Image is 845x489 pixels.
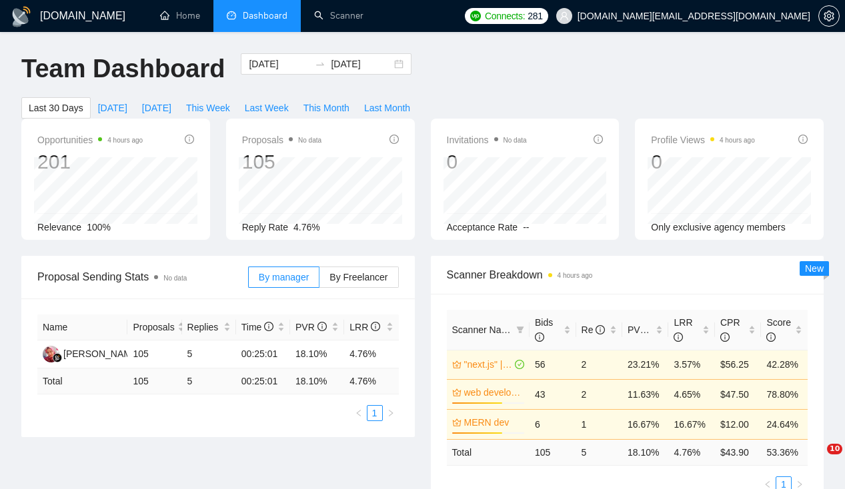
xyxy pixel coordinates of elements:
td: 105 [530,439,576,465]
span: Connects: [485,9,525,23]
td: $56.25 [715,350,761,379]
h1: Team Dashboard [21,53,225,85]
span: info-circle [674,332,683,342]
span: This Week [186,101,230,115]
span: filter [514,320,527,340]
span: Reply Rate [242,222,288,233]
input: Start date [249,57,309,71]
td: 42.28% [761,350,808,379]
span: Replies [187,320,221,334]
span: Dashboard [243,10,287,21]
time: 4 hours ago [107,137,143,144]
th: Proposals [127,314,181,340]
td: $ 43.90 [715,439,761,465]
span: LRR [674,317,692,342]
button: [DATE] [135,97,179,119]
span: right [387,409,395,417]
div: 105 [242,149,321,175]
td: 4.76% [344,340,398,368]
a: MERN dev [464,415,522,430]
span: info-circle [264,322,273,331]
a: searchScanner [314,10,363,21]
button: Last Month [357,97,417,119]
span: [DATE] [98,101,127,115]
span: 100% [87,222,111,233]
button: Last Week [237,97,296,119]
td: Total [447,439,530,465]
span: info-circle [535,332,544,342]
time: 4 hours ago [558,272,593,279]
span: Last Month [364,101,410,115]
span: right [796,480,804,488]
button: This Week [179,97,237,119]
a: web developmnet [464,385,522,400]
span: No data [163,274,187,282]
span: Scanner Name [452,324,514,335]
li: 1 [367,405,383,421]
span: PVR [295,322,327,332]
span: info-circle [766,332,776,342]
div: 201 [37,149,143,175]
span: user [560,11,569,21]
span: Only exclusive agency members [651,222,786,233]
span: CPR [720,317,740,342]
span: info-circle [371,322,380,331]
td: 18.10 % [290,368,344,394]
td: 23.21% [622,350,668,379]
button: left [351,405,367,421]
span: 281 [528,9,542,23]
button: setting [818,5,840,27]
td: Total [37,368,127,394]
span: Re [582,324,606,335]
div: [PERSON_NAME] [63,346,140,361]
button: [DATE] [91,97,135,119]
span: Last 30 Days [29,101,83,115]
td: 78.80% [761,379,808,409]
span: Opportunities [37,132,143,148]
td: 16.67% [668,409,714,439]
span: This Month [303,101,349,115]
td: 00:25:01 [236,368,290,394]
span: By Freelancer [329,272,387,282]
span: crown [452,360,462,369]
span: swap-right [315,59,325,69]
span: 10 [827,444,842,454]
span: info-circle [317,322,327,331]
td: 5 [182,368,236,394]
span: Proposal Sending Stats [37,268,248,285]
span: info-circle [594,135,603,144]
li: Previous Page [351,405,367,421]
td: 4.76 % [344,368,398,394]
span: No data [504,137,527,144]
span: filter [516,326,524,334]
td: 00:25:01 [236,340,290,368]
span: Bids [535,317,553,342]
span: LRR [349,322,380,332]
td: 3.57% [668,350,714,379]
td: 105 [127,368,181,394]
span: info-circle [389,135,399,144]
a: 1 [367,406,382,420]
a: "next.js" | "next js [464,357,513,372]
td: 18.10 % [622,439,668,465]
td: 5 [182,340,236,368]
img: DP [43,346,59,362]
img: logo [11,6,32,27]
th: Replies [182,314,236,340]
td: $12.00 [715,409,761,439]
span: No data [298,137,321,144]
span: info-circle [720,332,730,342]
span: check-circle [515,360,524,369]
span: Relevance [37,222,81,233]
span: crown [452,388,462,397]
td: 2 [576,350,622,379]
td: 11.63% [622,379,668,409]
span: New [805,263,824,274]
span: left [764,480,772,488]
span: 4.76% [293,222,320,233]
a: homeHome [160,10,200,21]
td: 105 [127,340,181,368]
div: 0 [651,149,755,175]
li: Next Page [383,405,399,421]
time: 4 hours ago [720,137,755,144]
